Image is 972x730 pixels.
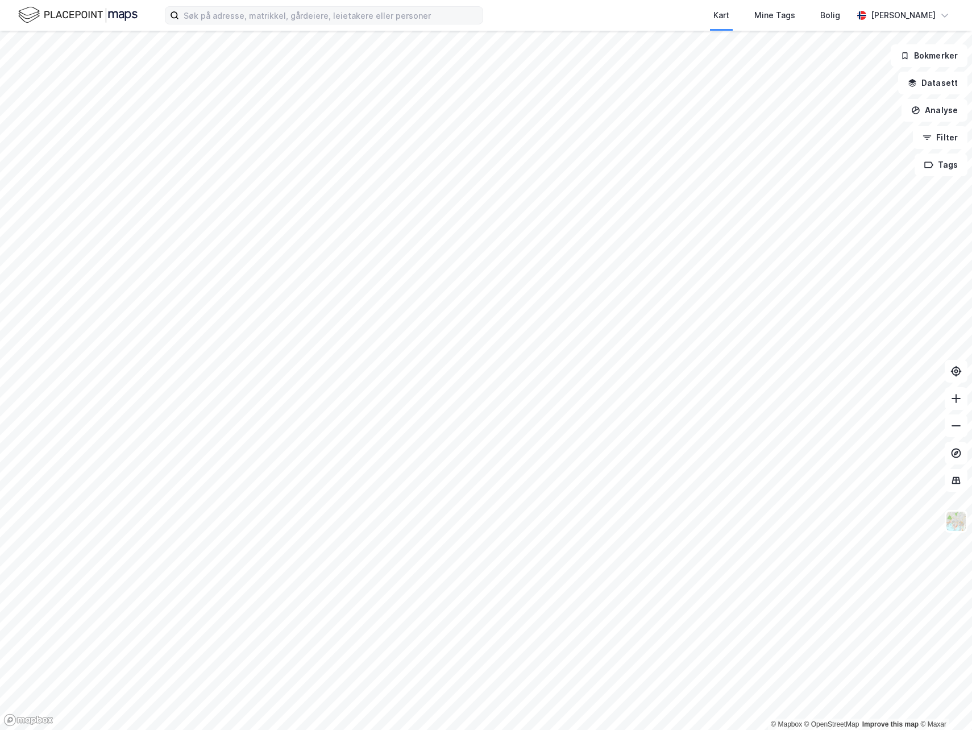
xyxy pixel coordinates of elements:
[915,154,967,176] button: Tags
[913,126,967,149] button: Filter
[179,7,483,24] input: Søk på adresse, matrikkel, gårdeiere, leietakere eller personer
[862,720,919,728] a: Improve this map
[898,72,967,94] button: Datasett
[754,9,795,22] div: Mine Tags
[18,5,138,25] img: logo.f888ab2527a4732fd821a326f86c7f29.svg
[915,675,972,730] iframe: Chat Widget
[771,720,802,728] a: Mapbox
[915,675,972,730] div: Kontrollprogram for chat
[820,9,840,22] div: Bolig
[891,44,967,67] button: Bokmerker
[804,720,859,728] a: OpenStreetMap
[871,9,936,22] div: [PERSON_NAME]
[945,511,967,532] img: Z
[713,9,729,22] div: Kart
[3,714,53,727] a: Mapbox homepage
[902,99,967,122] button: Analyse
